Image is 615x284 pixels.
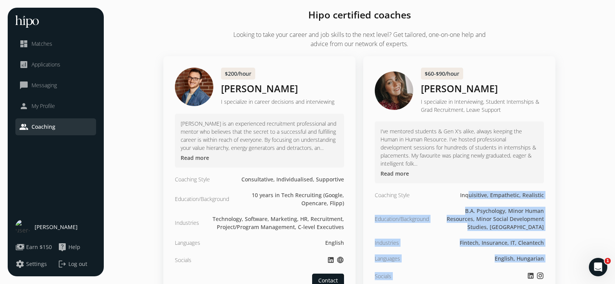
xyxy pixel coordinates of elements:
img: user-photo [15,219,31,235]
div: Coaching Style [175,175,210,183]
span: Applications [32,61,60,68]
h2: [PERSON_NAME] [221,81,334,96]
a: peopleCoaching [19,122,92,131]
div: Education/Background [375,215,429,223]
iframe: Intercom live chat [589,258,607,276]
div: Coaching Style [375,191,410,199]
div: English, Hungarian [495,254,544,262]
div: Socials [175,256,191,264]
span: [PERSON_NAME] [35,223,78,231]
span: Help [68,243,80,251]
div: Industries [175,219,199,227]
span: chat_bubble_outline [19,81,28,90]
span: settings [15,259,25,269]
div: Industries [375,239,399,247]
a: dashboardMatches [19,39,92,48]
span: Log out [68,260,87,268]
h2: Looking to take your career and job skills to the next level? Get tailored, one-on-one help and a... [225,30,494,48]
a: personMy Profile [19,101,92,111]
span: 1 [605,258,611,264]
div: Fintech, Insurance, IT, Cleantech [460,239,544,247]
div: $60-$90/hour [421,68,463,80]
a: live_helpHelp [58,242,96,252]
div: Consultative, Individualised, Supportive [241,175,344,183]
div: Languages [375,254,400,262]
div: English [325,239,344,247]
div: $200/hour [221,68,255,80]
button: Read more [381,169,409,178]
span: Earn $150 [26,243,52,251]
a: chat_bubble_outlineMessaging [19,81,92,90]
a: settingsSettings [15,259,54,269]
p: [PERSON_NAME] is an experienced recruitment professional and mentor who believes that the secret ... [181,120,338,152]
span: analytics [19,60,28,69]
button: logoutLog out [58,259,96,269]
span: Settings [26,260,47,268]
span: dashboard [19,39,28,48]
span: person [19,101,28,111]
img: hh-logo-white [15,15,39,28]
button: settingsSettings [15,259,47,269]
div: Inquisitive, Empathetic, Realistic [460,191,544,199]
span: My Profile [32,102,55,110]
button: Read more [181,154,209,162]
button: live_helpHelp [58,242,80,252]
h1: Hipo certified coaches [225,8,494,22]
p: I specialize in career decisions and interviewing [221,98,334,106]
span: people [19,122,28,131]
span: Matches [32,40,52,48]
a: analyticsApplications [19,60,92,69]
div: Socials [375,272,391,280]
div: 10 years in Tech Recruiting (Google, Opencare, Flipp) [237,191,344,207]
span: logout [58,259,67,269]
p: I specialize in Interviewing, Student Internships & Grad Recruitment, Leave Support [421,98,544,114]
div: Technology, Software, Marketing, HR, Recruitment, Project/Program Management, C-level Executives [207,215,344,231]
h2: [PERSON_NAME] [421,81,544,96]
span: Coaching [32,123,55,131]
div: B.A. Psychology, Minor Human Resources, Minor Social Development Studies, [GEOGRAPHIC_DATA] [437,207,544,231]
p: I’ve mentored students & Gen X’s alike, always keeping the Human in Human Resource. I’ve hosted p... [381,127,538,168]
span: live_help [58,242,67,252]
button: paymentsEarn $150 [15,242,52,252]
span: Messaging [32,81,57,89]
div: Languages [175,239,200,247]
div: Education/Background [175,195,229,203]
span: payments [15,242,25,252]
a: paymentsEarn $150 [15,242,54,252]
